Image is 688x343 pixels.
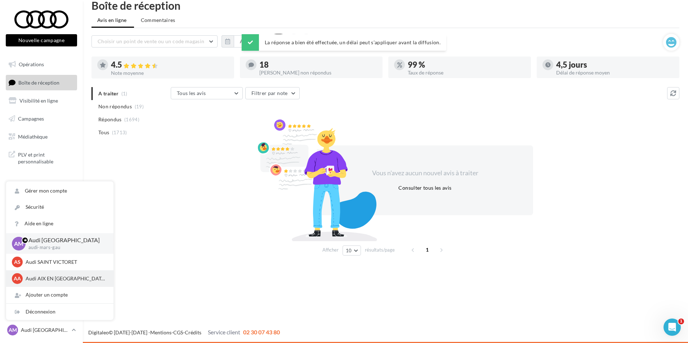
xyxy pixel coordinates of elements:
span: AS [14,258,21,266]
p: Audi [GEOGRAPHIC_DATA] [21,326,69,334]
div: 18 [259,61,377,69]
a: AM Audi [GEOGRAPHIC_DATA] [6,323,77,337]
button: Nouvelle campagne [6,34,77,46]
span: 10 [346,248,352,253]
span: Non répondus [98,103,132,110]
a: Gérer mon compte [6,183,113,199]
a: Aide en ligne [6,216,113,232]
span: 1 [678,319,684,324]
a: Visibilité en ligne [4,93,79,108]
button: Consulter tous les avis [396,184,454,192]
span: Commentaires [141,17,175,24]
span: (1694) [124,117,139,122]
a: Digitaleo [88,329,109,335]
span: Boîte de réception [18,79,59,85]
div: 4,5 jours [556,61,674,69]
a: Crédits [185,329,201,335]
span: AA [14,275,21,282]
button: Choisir un point de vente ou un code magasin [91,35,218,48]
button: Filtrer par note [245,87,300,99]
span: Campagnes [18,116,44,122]
p: Audi SAINT VICTORET [26,258,105,266]
div: Tous [269,34,288,49]
a: Médiathèque [4,129,79,144]
p: Audi AIX EN [GEOGRAPHIC_DATA] [26,275,105,282]
div: [PERSON_NAME] non répondus [259,70,377,75]
p: Audi [GEOGRAPHIC_DATA] [28,236,102,244]
div: 99 % [408,61,525,69]
span: Visibilité en ligne [19,98,58,104]
span: Répondus [98,116,122,123]
span: (1713) [112,130,127,135]
a: Opérations [4,57,79,72]
p: audi-mars-gau [28,244,102,251]
span: (19) [135,104,144,109]
span: Tous les avis [177,90,206,96]
button: Tous les avis [171,87,243,99]
div: Délai de réponse moyen [556,70,674,75]
div: 4.5 [111,61,228,69]
iframe: Intercom live chat [664,319,681,336]
span: PLV et print personnalisable [18,150,74,165]
button: Au total [222,35,265,48]
span: AM [14,239,23,248]
div: Taux de réponse [408,70,525,75]
span: Service client [208,329,240,335]
button: Au total [234,35,265,48]
div: Déconnexion [6,304,113,320]
span: Afficher [322,247,339,253]
span: 1 [421,244,433,256]
span: 02 30 07 43 80 [243,329,280,335]
span: © [DATE]-[DATE] - - - [88,329,280,335]
button: 10 [343,245,361,256]
a: Mentions [150,329,171,335]
span: résultats/page [365,247,395,253]
span: Médiathèque [18,133,48,139]
span: Choisir un point de vente ou un code magasin [98,38,204,44]
a: PLV et print personnalisable [4,147,79,168]
div: La réponse a bien été effectuée, un délai peut s’appliquer avant la diffusion. [242,34,446,51]
div: Vous n'avez aucun nouvel avis à traiter [363,168,487,178]
a: Boîte de réception [4,75,79,90]
a: CGS [173,329,183,335]
a: Sécurité [6,199,113,215]
div: Note moyenne [111,71,228,76]
div: Ajouter un compte [6,287,113,303]
a: Campagnes [4,111,79,126]
span: Tous [98,129,109,136]
span: Opérations [19,61,44,67]
span: AM [9,326,17,334]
